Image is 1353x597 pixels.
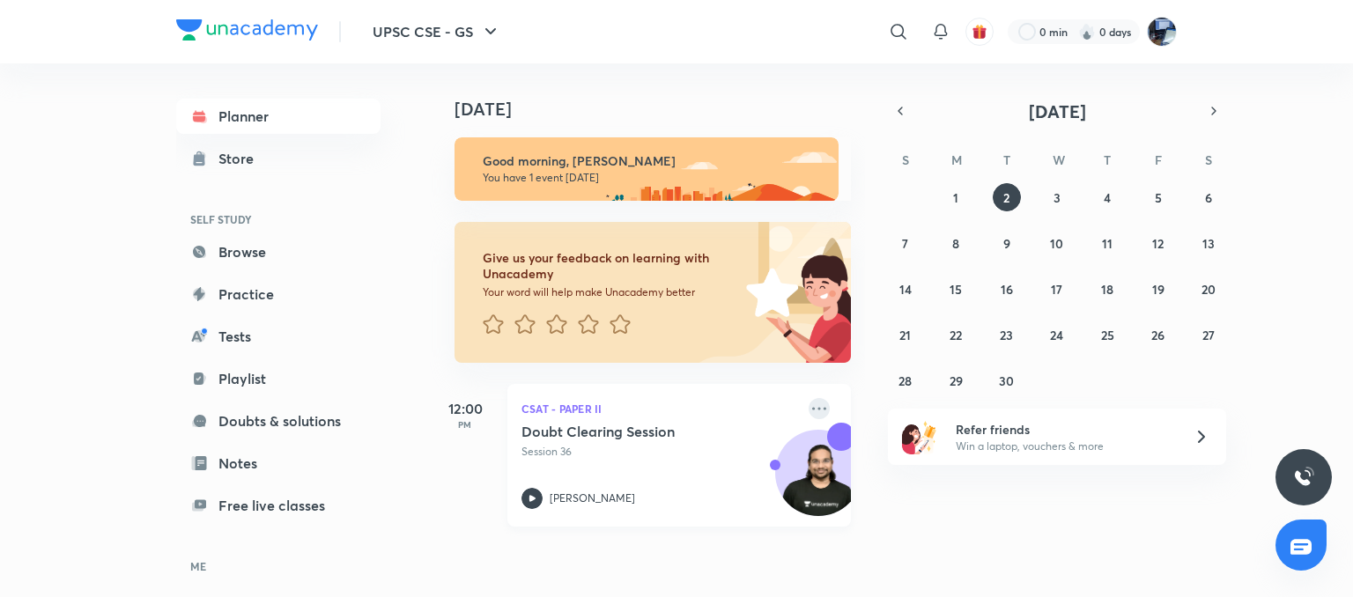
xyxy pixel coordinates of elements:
[1029,99,1086,123] span: [DATE]
[1205,189,1212,206] abbr: September 6, 2025
[891,229,920,257] button: September 7, 2025
[430,398,500,419] h5: 12:00
[898,372,912,389] abbr: September 28, 2025
[942,366,970,394] button: September 29, 2025
[176,403,381,439] a: Doubts & solutions
[891,366,920,394] button: September 28, 2025
[1194,229,1223,257] button: September 13, 2025
[1144,229,1172,257] button: September 12, 2025
[1194,275,1223,303] button: September 20, 2025
[956,420,1172,439] h6: Refer friends
[1155,189,1162,206] abbr: September 5, 2025
[1093,321,1121,349] button: September 25, 2025
[176,19,318,45] a: Company Logo
[1003,189,1009,206] abbr: September 2, 2025
[1043,183,1071,211] button: September 3, 2025
[1201,281,1216,298] abbr: September 20, 2025
[950,281,962,298] abbr: September 15, 2025
[950,372,963,389] abbr: September 29, 2025
[1093,229,1121,257] button: September 11, 2025
[950,327,962,343] abbr: September 22, 2025
[1194,321,1223,349] button: September 27, 2025
[1053,151,1065,168] abbr: Wednesday
[1202,235,1215,252] abbr: September 13, 2025
[430,419,500,430] p: PM
[1003,235,1010,252] abbr: September 9, 2025
[1050,235,1063,252] abbr: September 10, 2025
[913,99,1201,123] button: [DATE]
[993,321,1021,349] button: September 23, 2025
[1043,229,1071,257] button: September 10, 2025
[1000,327,1013,343] abbr: September 23, 2025
[993,275,1021,303] button: September 16, 2025
[176,99,381,134] a: Planner
[1205,151,1212,168] abbr: Saturday
[972,24,987,40] img: avatar
[521,423,741,440] h5: Doubt Clearing Session
[1003,151,1010,168] abbr: Tuesday
[686,222,851,363] img: feedback_image
[776,439,861,524] img: Avatar
[999,372,1014,389] abbr: September 30, 2025
[1001,281,1013,298] abbr: September 16, 2025
[1144,275,1172,303] button: September 19, 2025
[176,319,381,354] a: Tests
[1054,189,1061,206] abbr: September 3, 2025
[176,19,318,41] img: Company Logo
[455,137,839,201] img: morning
[993,183,1021,211] button: September 2, 2025
[1050,327,1063,343] abbr: September 24, 2025
[1293,467,1314,488] img: ttu
[902,419,937,454] img: referral
[483,285,740,299] p: Your word will help make Unacademy better
[483,250,740,282] h6: Give us your feedback on learning with Unacademy
[899,327,911,343] abbr: September 21, 2025
[176,234,381,269] a: Browse
[1144,183,1172,211] button: September 5, 2025
[942,321,970,349] button: September 22, 2025
[1152,235,1164,252] abbr: September 12, 2025
[952,235,959,252] abbr: September 8, 2025
[902,235,908,252] abbr: September 7, 2025
[993,366,1021,394] button: September 30, 2025
[899,281,912,298] abbr: September 14, 2025
[1152,281,1164,298] abbr: September 19, 2025
[1194,183,1223,211] button: September 6, 2025
[1147,17,1177,47] img: Shekhar Singh
[965,18,994,46] button: avatar
[1101,281,1113,298] abbr: September 18, 2025
[1051,281,1062,298] abbr: September 17, 2025
[1144,321,1172,349] button: September 26, 2025
[902,151,909,168] abbr: Sunday
[891,321,920,349] button: September 21, 2025
[956,439,1172,454] p: Win a laptop, vouchers & more
[362,14,512,49] button: UPSC CSE - GS
[1202,327,1215,343] abbr: September 27, 2025
[176,488,381,523] a: Free live classes
[1155,151,1162,168] abbr: Friday
[951,151,962,168] abbr: Monday
[176,551,381,581] h6: ME
[1104,151,1111,168] abbr: Thursday
[891,275,920,303] button: September 14, 2025
[1101,327,1114,343] abbr: September 25, 2025
[483,171,823,185] p: You have 1 event [DATE]
[176,204,381,234] h6: SELF STUDY
[550,490,635,506] p: [PERSON_NAME]
[942,229,970,257] button: September 8, 2025
[176,361,381,396] a: Playlist
[993,229,1021,257] button: September 9, 2025
[1093,183,1121,211] button: September 4, 2025
[953,189,958,206] abbr: September 1, 2025
[176,276,381,312] a: Practice
[483,153,823,169] h6: Good morning, [PERSON_NAME]
[521,444,798,460] p: Session 36
[1104,189,1111,206] abbr: September 4, 2025
[1043,321,1071,349] button: September 24, 2025
[218,148,264,169] div: Store
[455,99,869,120] h4: [DATE]
[942,183,970,211] button: September 1, 2025
[1078,23,1096,41] img: streak
[1093,275,1121,303] button: September 18, 2025
[176,141,381,176] a: Store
